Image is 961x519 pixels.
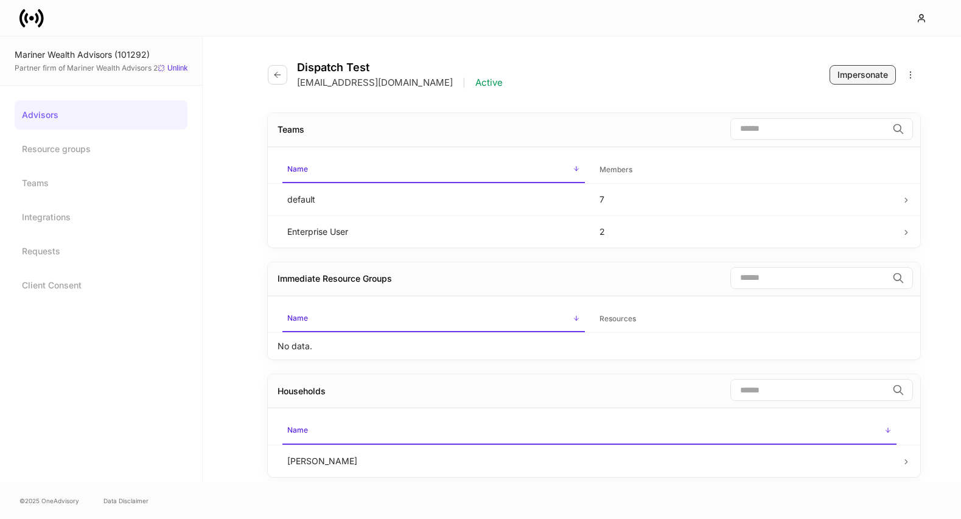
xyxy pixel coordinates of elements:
[599,313,636,324] h6: Resources
[278,445,901,477] td: [PERSON_NAME]
[15,271,187,300] a: Client Consent
[282,306,585,332] span: Name
[595,307,897,332] span: Resources
[463,77,466,89] p: |
[103,496,149,506] a: Data Disclaimer
[67,63,158,72] a: Mariner Wealth Advisors 2
[19,496,79,506] span: © 2025 OneAdvisory
[475,77,503,89] p: Active
[278,385,326,397] div: Households
[287,312,308,324] h6: Name
[278,273,392,285] div: Immediate Resource Groups
[282,418,896,444] span: Name
[830,65,896,85] button: Impersonate
[599,164,632,175] h6: Members
[590,183,902,215] td: 7
[837,69,888,81] div: Impersonate
[15,203,187,232] a: Integrations
[282,157,585,183] span: Name
[590,215,902,248] td: 2
[278,340,312,352] p: No data.
[15,49,187,61] div: Mariner Wealth Advisors (101292)
[15,169,187,198] a: Teams
[15,63,158,73] span: Partner firm of
[287,163,308,175] h6: Name
[297,77,453,89] p: [EMAIL_ADDRESS][DOMAIN_NAME]
[15,237,187,266] a: Requests
[297,61,503,74] h4: Dispatch Test
[15,134,187,164] a: Resource groups
[595,158,897,183] span: Members
[278,215,590,248] td: Enterprise User
[287,424,308,436] h6: Name
[278,183,590,215] td: default
[158,64,187,73] button: Unlink
[15,100,187,130] a: Advisors
[278,124,304,136] div: Teams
